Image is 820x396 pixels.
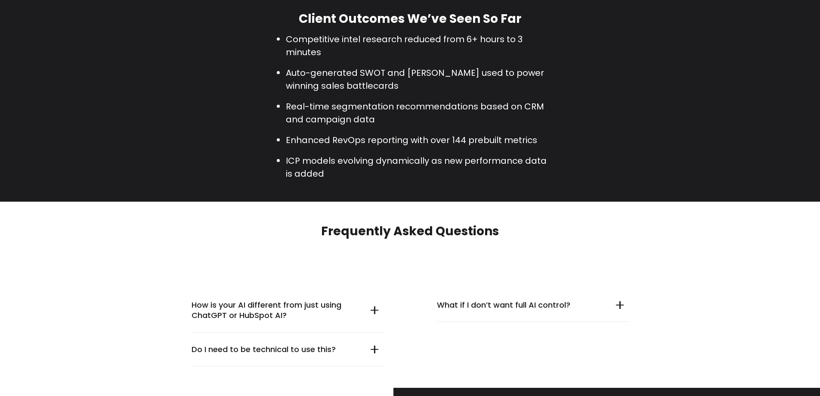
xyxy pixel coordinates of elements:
[437,288,628,322] summary: What if I don’t want full AI control?
[286,66,550,92] p: Auto-generated SWOT and [PERSON_NAME] used to power winning sales battlecards
[192,288,383,333] summary: How is your AI different from just using ChatGPT or HubSpot AI?
[286,33,550,59] p: Competitive intel research reduced from 6+ hours to 3 minutes
[192,344,356,355] h5: Do I need to be technical to use this?
[192,333,383,366] summary: Do I need to be technical to use this?
[270,11,550,27] h2: Client Outcomes We’ve Seen So Far
[286,154,550,180] p: ICP models evolving dynamically as new performance data is added
[192,300,356,321] h5: How is your AI different from just using ChatGPT or HubSpot AI?
[437,300,602,310] h5: What if I don’t want full AI control?
[171,223,649,240] h2: Frequently Asked Questions
[286,134,550,147] p: Enhanced RevOps reporting with over 144 prebuilt metrics
[286,100,550,126] p: Real-time segmentation recommendations based on CRM and campaign data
